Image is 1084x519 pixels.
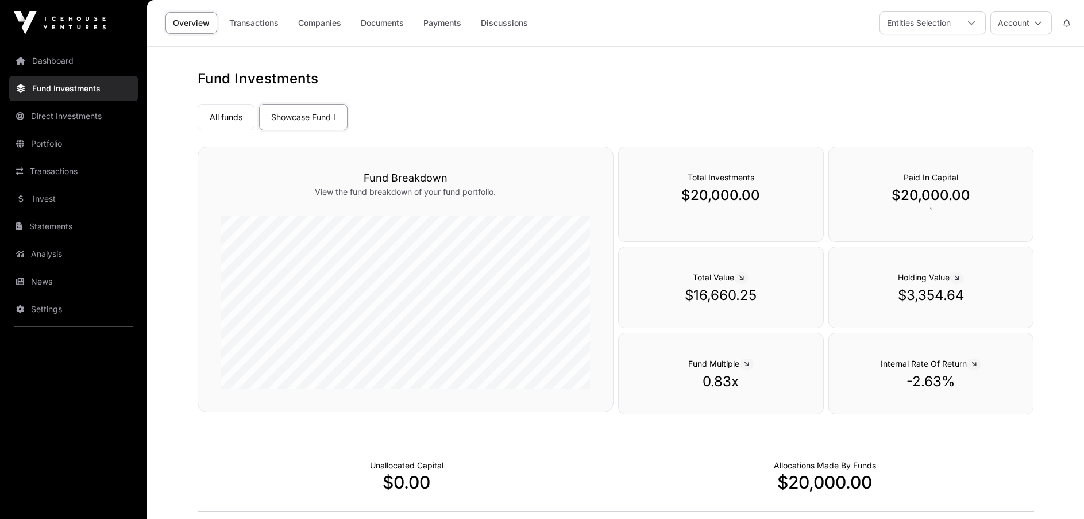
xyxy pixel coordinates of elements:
[198,472,616,493] p: $0.00
[473,12,535,34] a: Discussions
[9,103,138,129] a: Direct Investments
[688,172,754,182] span: Total Investments
[165,12,217,34] a: Overview
[881,359,981,368] span: Internal Rate Of Return
[9,186,138,212] a: Invest
[9,214,138,239] a: Statements
[9,269,138,294] a: News
[198,104,254,130] a: All funds
[9,48,138,74] a: Dashboard
[642,186,800,205] p: $20,000.00
[642,286,800,305] p: $16,660.25
[222,12,286,34] a: Transactions
[990,11,1052,34] button: Account
[693,272,749,282] span: Total Value
[616,472,1034,493] p: $20,000.00
[9,76,138,101] a: Fund Investments
[904,172,958,182] span: Paid In Capital
[828,147,1034,242] div: `
[221,186,590,198] p: View the fund breakdown of your fund portfolio.
[852,186,1010,205] p: $20,000.00
[221,170,590,186] h3: Fund Breakdown
[259,104,348,130] a: Showcase Fund I
[353,12,411,34] a: Documents
[688,359,754,368] span: Fund Multiple
[852,286,1010,305] p: $3,354.64
[9,131,138,156] a: Portfolio
[852,372,1010,391] p: -2.63%
[642,372,800,391] p: 0.83x
[880,12,958,34] div: Entities Selection
[416,12,469,34] a: Payments
[774,460,876,471] p: Capital Deployed Into Companies
[14,11,106,34] img: Icehouse Ventures Logo
[898,272,964,282] span: Holding Value
[9,241,138,267] a: Analysis
[9,159,138,184] a: Transactions
[198,70,1034,88] h1: Fund Investments
[9,297,138,322] a: Settings
[370,460,443,471] p: Cash not yet allocated
[291,12,349,34] a: Companies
